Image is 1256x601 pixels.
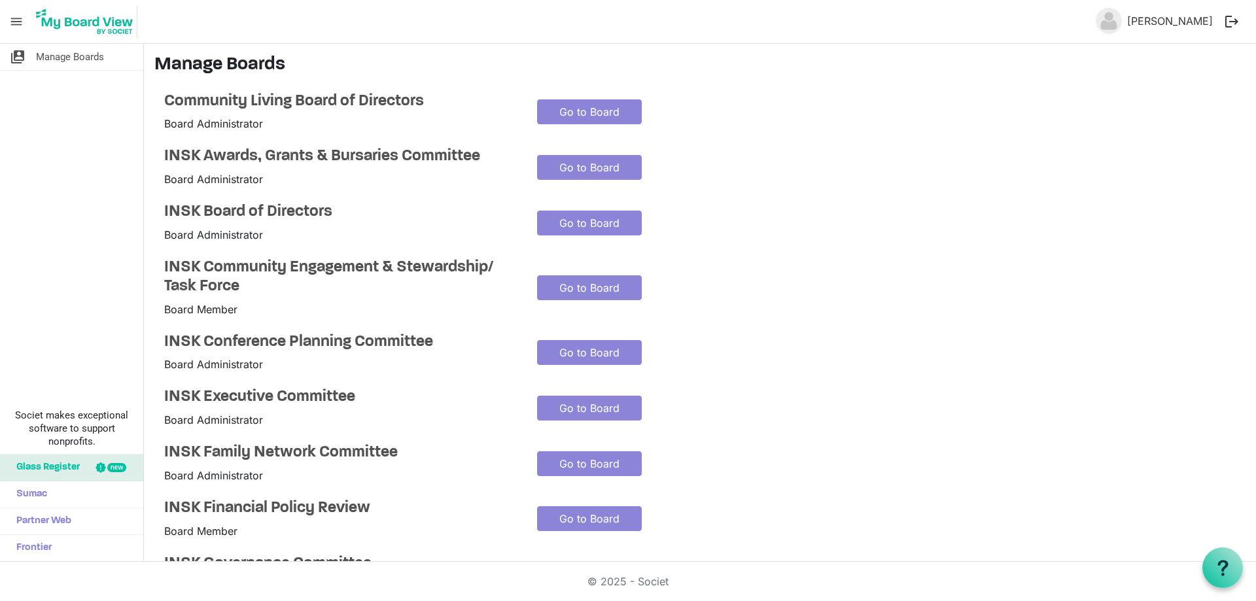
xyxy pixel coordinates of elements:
a: INSK Conference Planning Committee [164,333,517,352]
a: INSK Governance Committee [164,555,517,574]
a: INSK Executive Committee [164,388,517,407]
a: INSK Family Network Committee [164,443,517,462]
span: Board Administrator [164,413,263,426]
span: Manage Boards [36,44,104,70]
span: switch_account [10,44,26,70]
img: no-profile-picture.svg [1096,8,1122,34]
a: Community Living Board of Directors [164,92,517,111]
a: Go to Board [537,99,642,124]
div: new [107,463,126,472]
a: INSK Financial Policy Review [164,499,517,518]
span: Frontier [10,535,52,561]
button: logout [1218,8,1246,35]
a: My Board View Logo [32,5,143,38]
a: Go to Board [537,155,642,180]
span: Board Administrator [164,173,263,186]
span: Board Administrator [164,228,263,241]
a: © 2025 - Societ [587,575,669,588]
span: Glass Register [10,455,80,481]
span: menu [4,9,29,34]
a: Go to Board [537,340,642,365]
span: Board Administrator [164,469,263,482]
a: Go to Board [537,396,642,421]
a: Go to Board [537,211,642,235]
a: INSK Board of Directors [164,203,517,222]
span: Board Administrator [164,117,263,130]
a: Go to Board [537,451,642,476]
span: Board Member [164,524,237,538]
a: [PERSON_NAME] [1122,8,1218,34]
span: Board Member [164,303,237,316]
a: Go to Board [537,506,642,531]
a: Go to Board [537,275,642,300]
span: Board Administrator [164,358,263,371]
img: My Board View Logo [32,5,137,38]
span: Sumac [10,481,47,507]
h3: Manage Boards [154,54,1246,77]
span: Partner Web [10,508,71,534]
span: Societ makes exceptional software to support nonprofits. [6,409,137,448]
a: INSK Awards, Grants & Bursaries Committee [164,147,517,166]
a: INSK Community Engagement & Stewardship/ Task Force [164,258,517,296]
